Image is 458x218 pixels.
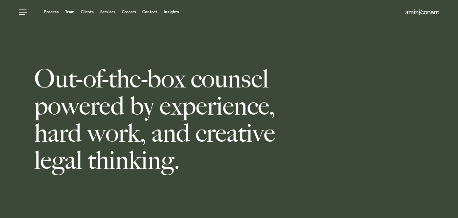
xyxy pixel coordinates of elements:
[44,10,59,14] a: Process
[142,10,157,14] a: Contact
[81,10,94,14] a: Clients
[122,10,136,14] a: Careers
[100,10,115,14] a: Services
[405,10,439,15] a: Home
[65,10,74,14] a: Team
[164,10,179,14] a: Insights
[405,9,439,15] img: Amini & Conant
